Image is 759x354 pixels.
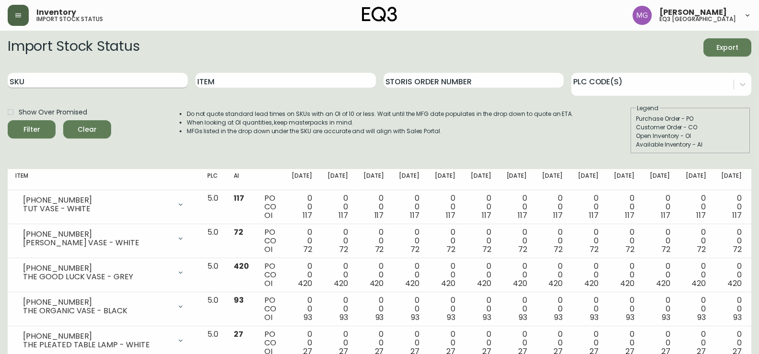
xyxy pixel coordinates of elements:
[650,228,670,254] div: 0 0
[578,262,599,288] div: 0 0
[363,296,384,322] div: 0 0
[697,312,706,323] span: 93
[292,262,312,288] div: 0 0
[362,7,397,22] img: logo
[328,262,348,288] div: 0 0
[15,296,192,317] div: [PHONE_NUMBER]THE ORGANIC VASE - BLACK
[320,169,356,190] th: [DATE]
[686,296,706,322] div: 0 0
[691,278,706,289] span: 420
[686,194,706,220] div: 0 0
[636,123,745,132] div: Customer Order - CO
[334,278,348,289] span: 420
[264,228,276,254] div: PO CO
[234,227,243,238] span: 72
[374,210,384,221] span: 117
[63,120,111,138] button: Clear
[483,312,491,323] span: 93
[732,210,742,221] span: 117
[642,169,678,190] th: [DATE]
[661,210,670,221] span: 117
[471,228,491,254] div: 0 0
[659,9,727,16] span: [PERSON_NAME]
[23,273,171,281] div: THE GOOD LUCK VASE - GREY
[471,296,491,322] div: 0 0
[435,262,455,288] div: 0 0
[499,169,535,190] th: [DATE]
[507,296,527,322] div: 0 0
[427,169,463,190] th: [DATE]
[375,244,384,255] span: 72
[636,140,745,149] div: Available Inventory - AI
[399,228,419,254] div: 0 0
[264,210,272,221] span: OI
[15,330,192,351] div: [PHONE_NUMBER]THE PLEATED TABLE LAMP - WHITE
[625,210,634,221] span: 117
[340,312,348,323] span: 93
[542,194,563,220] div: 0 0
[375,312,384,323] span: 93
[620,278,634,289] span: 420
[471,194,491,220] div: 0 0
[614,296,634,322] div: 0 0
[507,228,527,254] div: 0 0
[303,210,312,221] span: 117
[200,224,226,258] td: 5.0
[391,169,427,190] th: [DATE]
[696,210,706,221] span: 117
[554,312,563,323] span: 93
[363,194,384,220] div: 0 0
[200,292,226,326] td: 5.0
[200,190,226,224] td: 5.0
[15,194,192,215] div: [PHONE_NUMBER]TUT VASE - WHITE
[292,194,312,220] div: 0 0
[304,312,312,323] span: 93
[721,262,742,288] div: 0 0
[446,210,455,221] span: 117
[23,264,171,273] div: [PHONE_NUMBER]
[234,295,244,306] span: 93
[590,312,599,323] span: 93
[570,169,606,190] th: [DATE]
[411,312,419,323] span: 93
[339,244,348,255] span: 72
[405,278,419,289] span: 420
[636,132,745,140] div: Open Inventory - OI
[578,228,599,254] div: 0 0
[8,38,139,57] h2: Import Stock Status
[614,228,634,254] div: 0 0
[264,244,272,255] span: OI
[435,194,455,220] div: 0 0
[234,261,249,272] span: 420
[589,210,599,221] span: 117
[553,210,563,221] span: 117
[226,169,257,190] th: AI
[519,312,527,323] span: 93
[650,296,670,322] div: 0 0
[328,194,348,220] div: 0 0
[477,278,491,289] span: 420
[542,296,563,322] div: 0 0
[482,244,491,255] span: 72
[187,118,574,127] li: When looking at OI quantities, keep masterpacks in mind.
[584,278,599,289] span: 420
[471,262,491,288] div: 0 0
[507,262,527,288] div: 0 0
[399,296,419,322] div: 0 0
[435,296,455,322] div: 0 0
[399,262,419,288] div: 0 0
[721,296,742,322] div: 0 0
[578,296,599,322] div: 0 0
[363,262,384,288] div: 0 0
[518,244,527,255] span: 72
[697,244,706,255] span: 72
[339,210,348,221] span: 117
[636,114,745,123] div: Purchase Order - PO
[711,42,744,54] span: Export
[650,194,670,220] div: 0 0
[518,210,527,221] span: 117
[721,228,742,254] div: 0 0
[200,258,226,292] td: 5.0
[614,262,634,288] div: 0 0
[23,230,171,239] div: [PHONE_NUMBER]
